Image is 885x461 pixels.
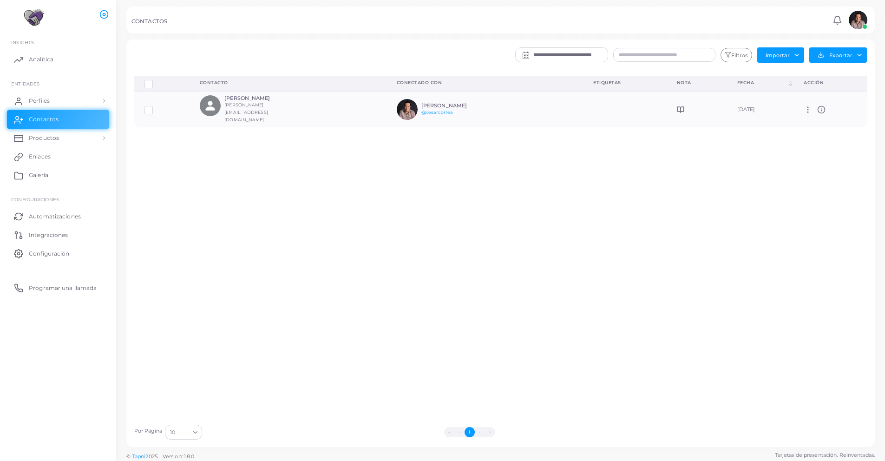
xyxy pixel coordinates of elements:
a: Galería [7,166,109,184]
div: Fecha [737,79,787,86]
span: 10 [170,428,175,437]
img: avatar [397,99,418,120]
a: Tapni [132,453,146,460]
img: avatar [849,11,867,29]
a: Enlaces [7,147,109,166]
div: Contacto [200,79,376,86]
button: Exportar [809,47,867,63]
span: Enlaces [29,152,51,161]
a: Contactos [7,110,109,129]
th: Row-selection [134,76,190,91]
div: Etiquetas [593,79,656,86]
div: Nota [677,79,717,86]
div: Conectado Con [397,79,573,86]
span: Configuración [29,250,69,258]
span: Analítica [29,55,53,64]
div: [DATE] [737,106,784,113]
span: Tarjetas de presentación. Reinventadas. [775,451,875,459]
span: Version: 1.8.0 [163,453,195,460]
span: Galería [29,171,48,179]
span: 2025 [145,453,157,461]
input: Search for option [176,427,190,437]
small: [PERSON_NAME][EMAIL_ADDRESS][DOMAIN_NAME] [224,102,268,122]
a: Productos [7,129,109,147]
a: Perfiles [7,92,109,110]
svg: person fill [204,99,216,112]
a: Configuración [7,244,109,263]
span: Perfiles [29,97,50,105]
span: Configuraciones [11,197,59,202]
button: Go to page 1 [465,427,475,437]
span: Integraciones [29,231,68,239]
span: © [126,453,194,461]
span: Programar una llamada [29,284,97,292]
ul: Pagination [205,427,735,437]
div: Search for option [165,425,202,440]
h5: CONTACTOS [131,18,167,25]
h6: [PERSON_NAME] [421,103,490,109]
span: ENTIDADES [11,81,39,86]
a: @cesarcorrea [421,110,453,115]
span: Contactos [29,115,59,124]
span: Automatizaciones [29,212,81,221]
span: Productos [29,134,59,142]
span: INSIGHTS [11,40,34,45]
a: Integraciones [7,225,109,244]
a: Analítica [7,50,109,69]
button: Filtros [721,48,752,63]
a: Programar una llamada [7,278,109,297]
a: avatar [846,11,870,29]
label: Por Página [134,428,163,435]
button: Importar [757,47,804,62]
a: Automatizaciones [7,207,109,225]
div: acción [804,79,857,86]
img: logo [8,9,60,26]
h6: [PERSON_NAME] [224,95,293,101]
